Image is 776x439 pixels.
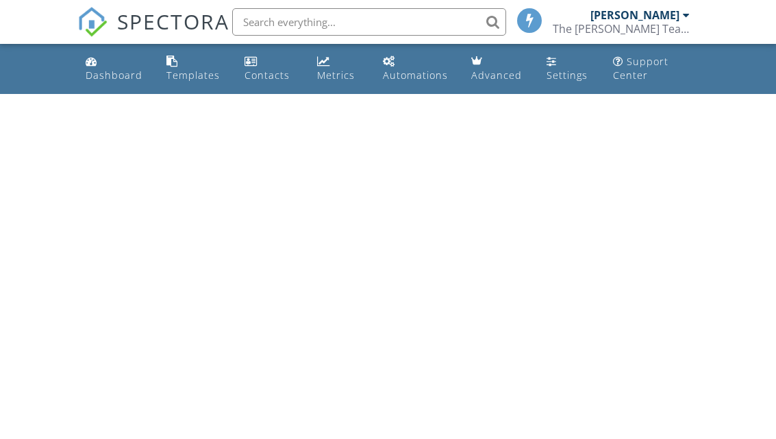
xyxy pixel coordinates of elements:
[377,49,455,88] a: Automations (Basic)
[608,49,696,88] a: Support Center
[590,8,679,22] div: [PERSON_NAME]
[80,49,150,88] a: Dashboard
[383,69,448,82] div: Automations
[613,55,668,82] div: Support Center
[312,49,366,88] a: Metrics
[161,49,228,88] a: Templates
[317,69,355,82] div: Metrics
[466,49,530,88] a: Advanced
[553,22,690,36] div: The Chad Borah Team - Pillar to Post
[471,69,522,82] div: Advanced
[117,7,229,36] span: SPECTORA
[77,7,108,37] img: The Best Home Inspection Software - Spectora
[541,49,597,88] a: Settings
[239,49,300,88] a: Contacts
[166,69,220,82] div: Templates
[547,69,588,82] div: Settings
[86,69,142,82] div: Dashboard
[77,19,229,47] a: SPECTORA
[245,69,290,82] div: Contacts
[232,8,506,36] input: Search everything...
